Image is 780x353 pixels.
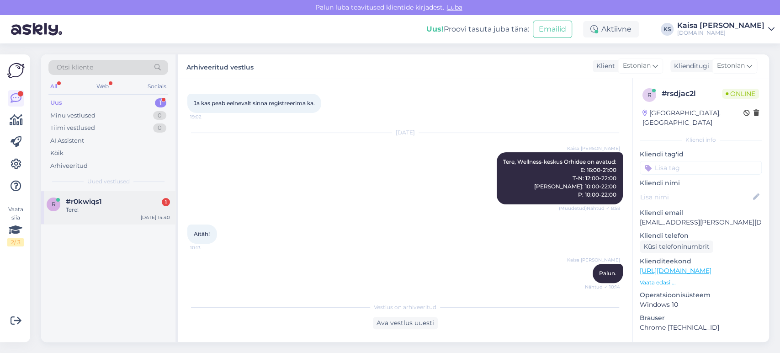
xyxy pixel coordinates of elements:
p: Kliendi telefon [640,231,762,241]
div: Vaata siia [7,205,24,246]
span: Nähtud ✓ 10:14 [585,283,620,290]
p: [EMAIL_ADDRESS][PERSON_NAME][DOMAIN_NAME] [640,218,762,227]
div: [PERSON_NAME] [640,342,762,350]
span: Otsi kliente [57,63,93,72]
div: AI Assistent [50,136,84,145]
div: [DOMAIN_NAME] [677,29,764,37]
div: All [48,80,59,92]
p: Kliendi tag'id [640,150,762,159]
span: (Muudetud) Nähtud ✓ 8:58 [559,205,620,212]
button: Emailid [533,21,572,38]
a: Kaisa [PERSON_NAME][DOMAIN_NAME] [677,22,775,37]
input: Lisa nimi [640,192,751,202]
div: Kaisa [PERSON_NAME] [677,22,764,29]
p: Kliendi nimi [640,178,762,188]
div: Uus [50,98,62,107]
div: Klient [593,61,615,71]
p: Kliendi email [640,208,762,218]
span: 10:13 [190,244,224,251]
span: Aitäh! [194,230,210,237]
div: Minu vestlused [50,111,96,120]
div: Klienditugi [670,61,709,71]
div: 2 / 3 [7,238,24,246]
div: Aktiivne [583,21,639,37]
div: 0 [153,111,166,120]
span: Kaisa [PERSON_NAME] [567,145,620,152]
span: Vestlus on arhiveeritud [374,303,436,311]
div: [DATE] [187,128,623,137]
div: # rsdjac2l [662,88,722,99]
span: Kaisa [PERSON_NAME] [567,257,620,263]
span: Ja kas peab eelnevalt sinna registreerima ka. [194,100,315,107]
div: [DATE] 14:40 [141,214,170,221]
span: 19:02 [190,113,224,120]
div: 0 [153,123,166,133]
b: Uus! [426,25,444,33]
span: Estonian [623,61,651,71]
span: Estonian [717,61,745,71]
div: Küsi telefoninumbrit [640,241,713,253]
span: Online [722,89,759,99]
div: Tere! [66,206,170,214]
div: 1 [155,98,166,107]
div: Proovi tasuta juba täna: [426,24,529,35]
a: [URL][DOMAIN_NAME] [640,267,711,275]
div: [GEOGRAPHIC_DATA], [GEOGRAPHIC_DATA] [642,108,743,128]
span: Uued vestlused [87,177,130,186]
div: Ava vestlus uuesti [373,317,438,329]
div: Kõik [50,149,64,158]
span: r [647,91,652,98]
label: Arhiveeritud vestlus [186,60,254,72]
p: Vaata edasi ... [640,278,762,287]
p: Brauser [640,313,762,323]
span: Luba [444,3,465,11]
div: Arhiveeritud [50,161,88,171]
img: Askly Logo [7,62,25,79]
div: Kliendi info [640,136,762,144]
span: #r0kwiqs1 [66,198,102,206]
p: Operatsioonisüsteem [640,290,762,300]
p: Windows 10 [640,300,762,310]
p: Chrome [TECHNICAL_ID] [640,323,762,332]
div: KS [661,23,674,36]
div: Socials [146,80,168,92]
input: Lisa tag [640,161,762,175]
span: Palun. [599,270,616,277]
span: Tere, Wellness-keskus Orhidee on avatud: E: 16:00-21:00 T-N: 12:00-22:00 [PERSON_NAME]: 10:00-22:... [503,158,616,198]
div: Tiimi vestlused [50,123,95,133]
p: Klienditeekond [640,257,762,266]
div: 1 [162,198,170,206]
span: r [52,201,56,208]
div: Web [95,80,111,92]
